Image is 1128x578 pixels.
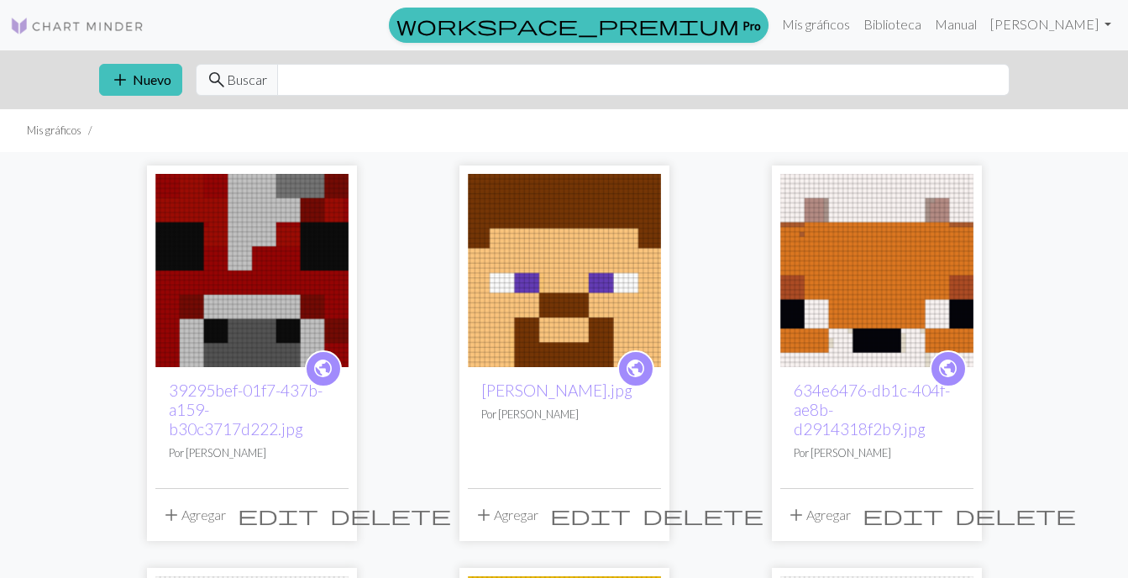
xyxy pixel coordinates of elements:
[786,503,806,527] span: add
[780,174,973,367] img: 634e6476-db1c-404f-ae8b-d2914318f2b9.jpg
[238,503,318,527] span: edit
[775,8,857,41] a: Mis gráficos
[617,350,654,387] a: público
[990,16,1099,32] font: [PERSON_NAME]
[10,16,144,36] img: Logotipo
[550,505,631,525] i: Editar
[930,350,967,387] a: público
[625,355,646,381] span: public
[155,174,349,367] img: 39295bef-01f7-437b-a159-b30c3717d222.jpg
[550,503,631,527] span: edit
[227,71,267,87] font: Buscar
[232,499,324,531] button: Editar
[625,352,646,386] i: público
[494,507,538,523] font: Agregar
[169,445,335,461] p: Por [PERSON_NAME]
[863,503,943,527] span: edit
[181,507,226,523] font: Agregar
[928,8,984,41] a: Manual
[330,503,451,527] span: delete
[133,71,171,87] font: Nuevo
[169,381,323,439] a: 39295bef-01f7-437b-a159-b30c3717d222.jpg
[312,352,333,386] i: público
[474,503,494,527] span: add
[857,499,949,531] button: Editar
[955,503,1076,527] span: delete
[780,260,973,276] a: 634e6476-db1c-404f-ae8b-d2914318f2b9.jpg
[794,445,960,461] p: Por [PERSON_NAME]
[312,355,333,381] span: public
[99,64,182,96] button: Nuevo
[643,503,763,527] span: delete
[544,499,637,531] button: Editar
[161,503,181,527] span: add
[863,505,943,525] i: Editar
[238,505,318,525] i: Editar
[481,381,632,400] a: [PERSON_NAME].jpg
[637,499,769,531] button: Delete
[468,499,544,531] button: Agregar
[389,8,769,43] a: Pro
[857,8,928,41] a: Biblioteca
[949,499,1082,531] button: Delete
[305,350,342,387] a: público
[780,499,857,531] button: Agregar
[324,499,457,531] button: Delete
[207,68,227,92] span: search
[937,355,958,381] span: public
[468,260,661,276] a: Steve face.jpg
[984,8,1118,41] a: [PERSON_NAME]
[481,407,648,423] p: Por [PERSON_NAME]
[468,174,661,367] img: Steve face.jpg
[27,123,81,139] li: Mis gráficos
[794,381,950,439] a: 634e6476-db1c-404f-ae8b-d2914318f2b9.jpg
[396,13,739,37] span: workspace_premium
[742,17,761,34] font: Pro
[110,68,130,92] span: add
[155,260,349,276] a: 39295bef-01f7-437b-a159-b30c3717d222.jpg
[937,352,958,386] i: público
[155,499,232,531] button: Agregar
[806,507,851,523] font: Agregar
